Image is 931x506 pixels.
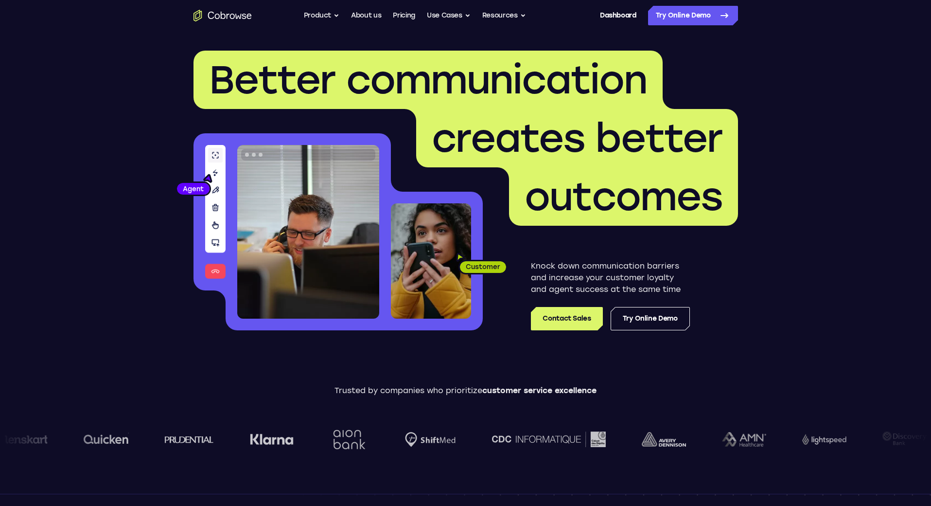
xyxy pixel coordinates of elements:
button: Product [304,6,340,25]
a: Try Online Demo [611,307,690,330]
span: creates better [432,115,722,162]
img: Shiftmed [405,432,456,447]
a: Dashboard [600,6,636,25]
img: A customer support agent talking on the phone [237,145,379,319]
a: Pricing [393,6,415,25]
button: Use Cases [427,6,471,25]
a: Try Online Demo [648,6,738,25]
img: AMN Healthcare [722,432,766,447]
img: CDC Informatique [492,432,606,447]
img: avery-dennison [642,432,686,447]
a: About us [351,6,381,25]
a: Contact Sales [531,307,602,330]
span: customer service excellence [482,386,597,395]
img: A customer holding their phone [391,203,471,319]
button: Resources [482,6,526,25]
a: Go to the home page [193,10,252,21]
p: Knock down communication barriers and increase your customer loyalty and agent success at the sam... [531,260,690,295]
span: outcomes [525,173,722,220]
img: prudential [165,435,214,443]
img: Klarna [250,434,294,445]
span: Better communication [209,56,647,103]
img: Aion Bank [330,420,369,459]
